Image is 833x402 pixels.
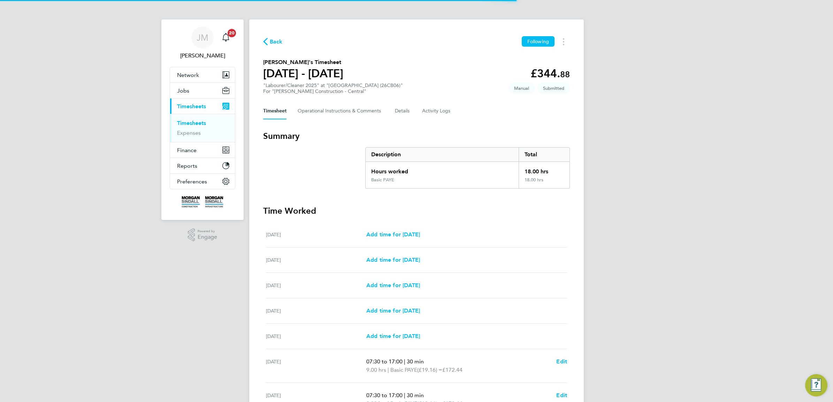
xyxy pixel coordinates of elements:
app-decimal: £344. [530,67,570,80]
button: Timesheet [263,103,286,119]
h1: [DATE] - [DATE] [263,66,343,80]
span: | [404,358,405,365]
span: Basic PAYE [390,366,417,374]
div: [DATE] [266,307,366,315]
h3: Time Worked [263,205,570,216]
span: 88 [560,69,570,79]
a: Powered byEngage [188,228,217,242]
span: Preferences [177,178,207,185]
div: Description [366,148,519,161]
span: Add time for [DATE] [366,231,420,238]
div: [DATE] [266,230,366,239]
span: Jobs [177,87,189,94]
span: 30 min [407,358,424,365]
div: [DATE] [266,281,366,290]
h2: [PERSON_NAME]'s Timesheet [263,58,343,66]
button: Following [522,36,555,47]
div: 18.00 hrs [519,162,570,177]
span: Powered by [198,228,217,234]
a: Add time for [DATE] [366,307,420,315]
a: Add time for [DATE] [366,332,420,340]
span: 07:30 to 17:00 [366,358,403,365]
span: Edit [556,392,567,399]
button: Network [170,67,235,82]
div: [DATE] [266,256,366,264]
span: Finance [177,147,197,153]
button: Back [263,37,283,46]
div: 18.00 hrs [519,177,570,188]
span: Reports [177,163,197,169]
a: Add time for [DATE] [366,281,420,290]
div: For "[PERSON_NAME] Construction - Central" [263,88,403,94]
span: Add time for [DATE] [366,257,420,263]
span: 9.00 hrs [366,366,386,373]
button: Engage Resource Center [805,374,827,396]
span: 20 [228,29,236,37]
button: Jobs [170,83,235,98]
nav: Main navigation [161,19,244,220]
span: | [404,392,405,399]
span: Add time for [DATE] [366,333,420,339]
button: Timesheets [170,98,235,114]
h3: Summary [263,131,570,142]
a: Timesheets [177,120,206,126]
a: Edit [556,357,567,366]
button: Operational Instructions & Comments [298,103,384,119]
span: Add time for [DATE] [366,282,420,289]
button: Reports [170,158,235,173]
a: Expenses [177,129,201,136]
div: Summary [365,147,570,189]
button: Preferences [170,174,235,189]
img: morgansindall-logo-retina.png [182,196,223,207]
span: £172.44 [442,366,463,373]
a: JM[PERSON_NAME] [170,26,235,60]
span: 30 min [407,392,424,399]
div: [DATE] [266,357,366,374]
a: Add time for [DATE] [366,230,420,239]
button: Details [395,103,411,119]
a: Add time for [DATE] [366,256,420,264]
div: Timesheets [170,114,235,142]
span: Add time for [DATE] [366,307,420,314]
button: Timesheets Menu [557,36,570,47]
span: This timesheet is Submitted. [537,82,570,94]
button: Finance [170,142,235,158]
span: Engage [198,234,217,240]
span: | [388,366,389,373]
span: Network [177,72,199,78]
div: [DATE] [266,332,366,340]
div: Basic PAYE [371,177,394,183]
span: Jayesh Mistry [170,52,235,60]
span: Timesheets [177,103,206,110]
div: "Labourer/Cleaner 2025" at "[GEOGRAPHIC_DATA] (26CB06)" [263,82,403,94]
span: Back [270,38,283,46]
span: Edit [556,358,567,365]
span: This timesheet was manually created. [509,82,535,94]
div: Total [519,148,570,161]
div: Hours worked [366,162,519,177]
span: 07:30 to 17:00 [366,392,403,399]
button: Activity Logs [422,103,451,119]
span: (£19.16) = [417,366,442,373]
a: Go to home page [170,196,235,207]
a: 20 [219,26,233,49]
span: JM [197,33,208,42]
a: Edit [556,391,567,400]
span: Following [527,38,549,45]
